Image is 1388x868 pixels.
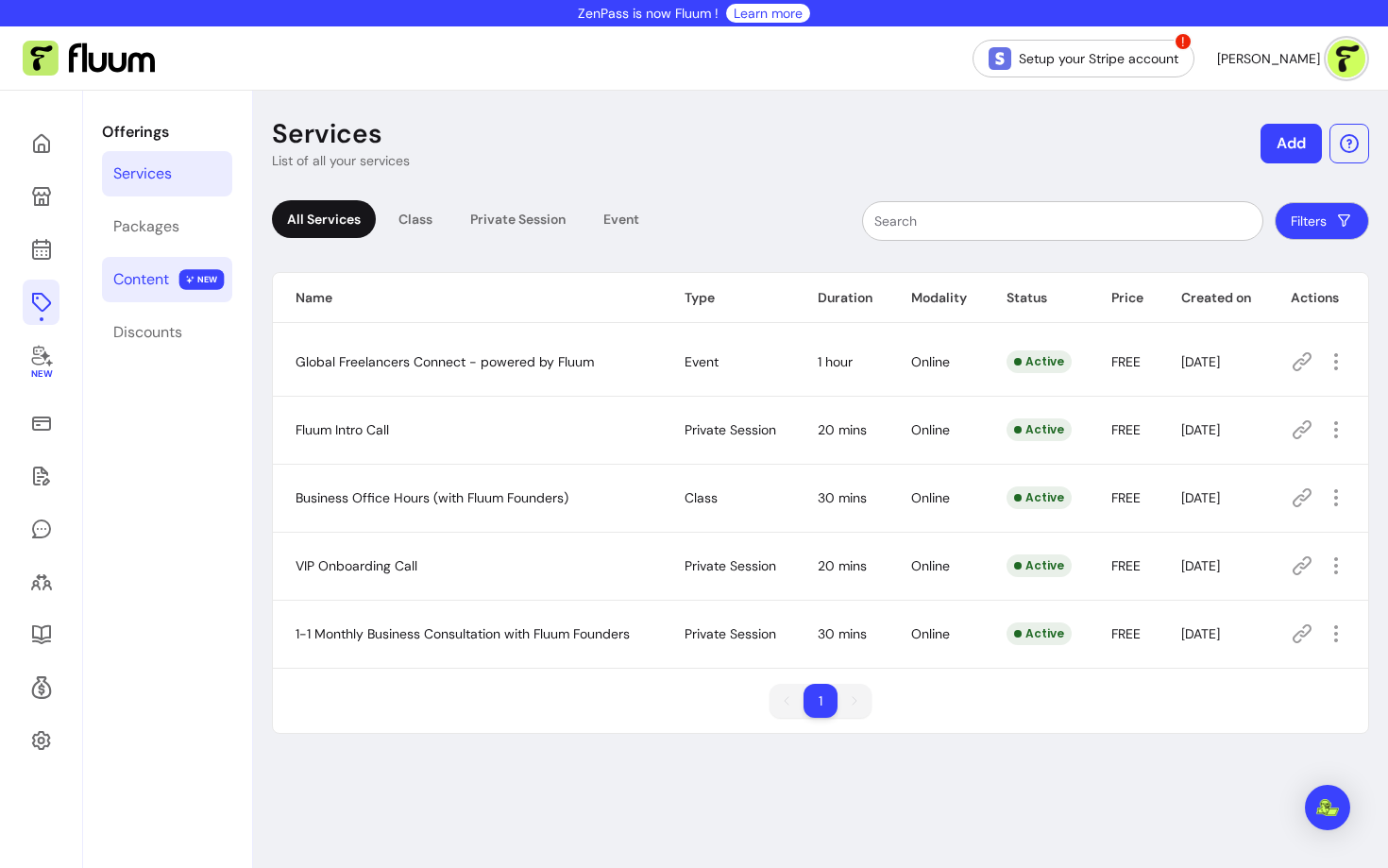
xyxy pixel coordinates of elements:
a: New [23,332,59,393]
p: Services [272,117,382,151]
span: Business Office Hours (with Fluum Founders) [296,489,568,506]
span: VIP Onboarding Call [296,557,417,574]
div: Private Session [455,200,581,238]
span: FREE [1111,421,1141,438]
span: Private Session [685,557,776,574]
span: [DATE] [1181,557,1220,574]
span: 30 mins [818,489,867,506]
th: Price [1089,273,1159,323]
span: Private Session [685,625,776,642]
a: Settings [23,718,59,763]
div: Open Intercom Messenger [1305,785,1350,830]
img: avatar [1328,40,1365,77]
span: 1-1 Monthly Business Consultation with Fluum Founders [296,625,630,642]
span: 1 hour [818,353,853,370]
li: pagination item 1 active [804,684,838,718]
a: Packages [102,204,232,249]
span: NEW [179,269,225,290]
div: Active [1007,418,1072,441]
p: List of all your services [272,151,410,170]
a: Calendar [23,227,59,272]
a: Setup your Stripe account [973,40,1194,77]
span: 30 mins [818,625,867,642]
img: Fluum Logo [23,41,155,77]
span: Online [911,557,950,574]
th: Type [662,273,795,323]
div: Active [1007,486,1072,509]
a: Content NEW [102,257,232,302]
span: New [30,368,51,381]
span: [DATE] [1181,489,1220,506]
th: Created on [1159,273,1268,323]
img: Stripe Icon [989,47,1011,70]
span: Fluum Intro Call [296,421,389,438]
a: Resources [23,612,59,657]
span: FREE [1111,625,1141,642]
span: FREE [1111,489,1141,506]
div: Active [1007,622,1072,645]
span: [DATE] [1181,421,1220,438]
a: Waivers [23,453,59,499]
span: Online [911,489,950,506]
div: Active [1007,554,1072,577]
span: Event [685,353,719,370]
span: 20 mins [818,557,867,574]
span: Online [911,625,950,642]
div: Discounts [113,321,182,344]
nav: pagination navigation [760,674,881,727]
button: Add [1261,124,1322,163]
a: Services [102,151,232,196]
button: avatar[PERSON_NAME] [1217,40,1365,77]
div: All Services [272,200,376,238]
a: Sales [23,400,59,446]
th: Actions [1268,273,1368,323]
div: Packages [113,215,179,238]
p: Offerings [102,121,232,144]
span: FREE [1111,353,1141,370]
a: Refer & Earn [23,665,59,710]
th: Status [984,273,1089,323]
button: Filters [1275,202,1369,240]
span: FREE [1111,557,1141,574]
a: Clients [23,559,59,604]
input: Search [874,212,1251,230]
th: Duration [795,273,889,323]
span: Private Session [685,421,776,438]
p: ZenPass is now Fluum ! [578,4,719,23]
div: Active [1007,350,1072,373]
div: Class [383,200,448,238]
span: Class [685,489,718,506]
a: My Messages [23,506,59,552]
div: Services [113,162,172,185]
th: Name [273,273,662,323]
span: [PERSON_NAME] [1217,49,1320,68]
a: Offerings [23,280,59,325]
span: Online [911,421,950,438]
a: Discounts [102,310,232,355]
span: Online [911,353,950,370]
span: [DATE] [1181,353,1220,370]
span: ! [1174,32,1193,51]
div: Content [113,268,169,291]
a: Learn more [734,4,803,23]
a: Home [23,121,59,166]
span: 20 mins [818,421,867,438]
span: [DATE] [1181,625,1220,642]
span: Global Freelancers Connect - powered by Fluum [296,353,594,370]
th: Modality [889,273,983,323]
div: Event [588,200,654,238]
a: My Page [23,174,59,219]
